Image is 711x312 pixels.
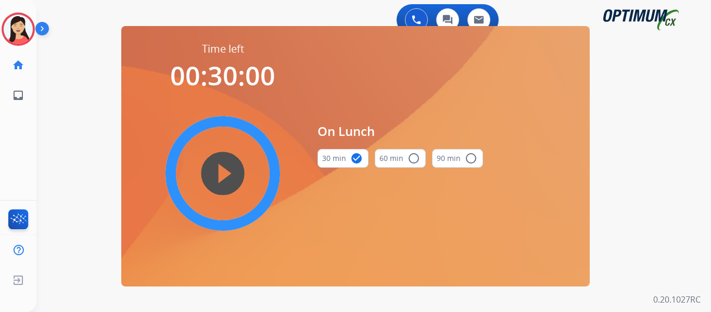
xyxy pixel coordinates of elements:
mat-icon: check_circle [350,152,363,165]
button: 30 min [318,149,369,168]
p: 0.20.1027RC [653,293,701,306]
mat-icon: radio_button_unchecked [408,152,420,165]
button: 60 min [375,149,426,168]
span: 00:30:00 [170,58,275,93]
span: Time left [202,42,244,56]
mat-icon: inbox [12,89,24,102]
button: 90 min [432,149,483,168]
img: avatar [4,15,33,44]
span: On Lunch [318,122,483,141]
mat-icon: play_circle_filled [217,167,229,180]
mat-icon: home [12,59,24,71]
mat-icon: radio_button_unchecked [465,152,477,165]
